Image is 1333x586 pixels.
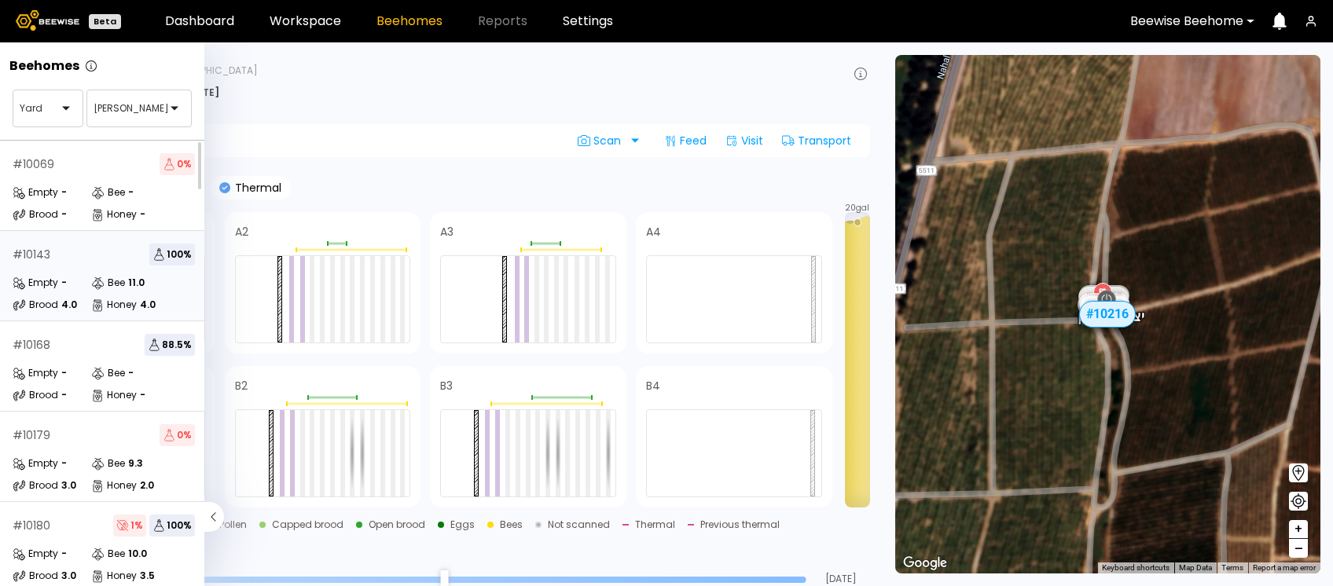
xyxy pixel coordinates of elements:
h4: A3 [440,226,454,237]
div: 9.3 [128,459,143,468]
div: Bee [91,275,125,291]
div: Empty [13,275,58,291]
div: 4.0 [61,300,77,309]
div: Brood [13,297,58,313]
div: - [61,188,67,197]
div: Capped brood [272,520,343,529]
span: 88.5 % [145,334,195,356]
div: Transport [776,128,857,153]
a: Open this area in Google Maps (opens a new window) [899,553,951,573]
h4: B3 [440,380,453,391]
div: Open brood [369,520,425,529]
div: Feed [658,128,713,153]
div: Empty [13,365,58,381]
div: # 10143 [13,249,50,260]
h4: B2 [235,380,248,391]
span: 100 % [149,515,195,537]
a: Settings [563,15,613,27]
div: Eggs [450,520,475,529]
button: Keyboard shortcuts [1102,562,1170,573]
div: - [61,390,67,400]
div: Bee [91,185,125,200]
div: Honey [91,568,137,584]
div: Bee [91,546,125,562]
div: - [61,549,67,559]
div: Honey [91,207,137,222]
span: 0 % [160,153,195,175]
div: - [61,459,67,468]
span: Scan [578,134,626,147]
p: Thermal [230,182,281,193]
div: 10.0 [128,549,147,559]
div: Bees [500,520,523,529]
img: Beewise logo [16,10,79,31]
div: # 10216 [1079,301,1136,328]
span: Reports [478,15,527,27]
span: [DATE] [812,574,870,584]
h4: A2 [235,226,248,237]
div: Brood [13,387,58,403]
div: Bee [91,456,125,471]
span: 100 % [149,244,195,266]
span: 0 % [160,424,195,446]
div: - [61,368,67,378]
h4: A4 [646,226,661,237]
button: Map Data [1179,562,1212,573]
div: Empty [13,185,58,200]
div: # 10179 [1078,295,1128,315]
div: Pollen [219,520,247,529]
div: Brood [13,478,58,493]
div: Empty [13,456,58,471]
a: Workspace [270,15,341,27]
div: 3.0 [61,481,76,490]
div: Bee [91,365,125,381]
a: Dashboard [165,15,234,27]
p: Beehomes [9,60,79,72]
div: Thermal [635,520,675,529]
div: Honey [91,478,137,493]
span: 20 gal [845,204,869,212]
div: 3.0 [61,571,76,581]
div: Visit [719,128,769,153]
a: Beehomes [376,15,442,27]
button: – [1289,539,1308,558]
div: 11.0 [128,278,145,288]
div: 2.0 [140,481,154,490]
div: Beta [89,14,121,29]
span: 1 % [113,515,146,537]
div: # 10179 [13,430,50,441]
div: Not scanned [548,520,610,529]
div: - [128,368,134,378]
div: Honey [91,297,137,313]
span: – [1294,539,1303,559]
span: + [1294,519,1303,539]
button: + [1289,520,1308,539]
div: Honey [91,387,137,403]
h4: B4 [646,380,660,391]
div: Brood [13,207,58,222]
div: 4.0 [140,300,156,309]
div: Previous thermal [700,520,780,529]
div: 3.5 [140,571,155,581]
a: Terms (opens in new tab) [1221,563,1243,572]
div: - [140,390,145,400]
div: Empty [13,546,58,562]
div: - [61,210,67,219]
a: Report a map error [1253,563,1316,572]
div: - [128,188,134,197]
div: - [61,278,67,288]
div: - [140,210,145,219]
img: Google [899,553,951,573]
div: # 10069 [13,159,54,170]
div: # 10168 [13,339,50,350]
div: # 10180 [13,520,50,531]
div: Brood [13,568,58,584]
